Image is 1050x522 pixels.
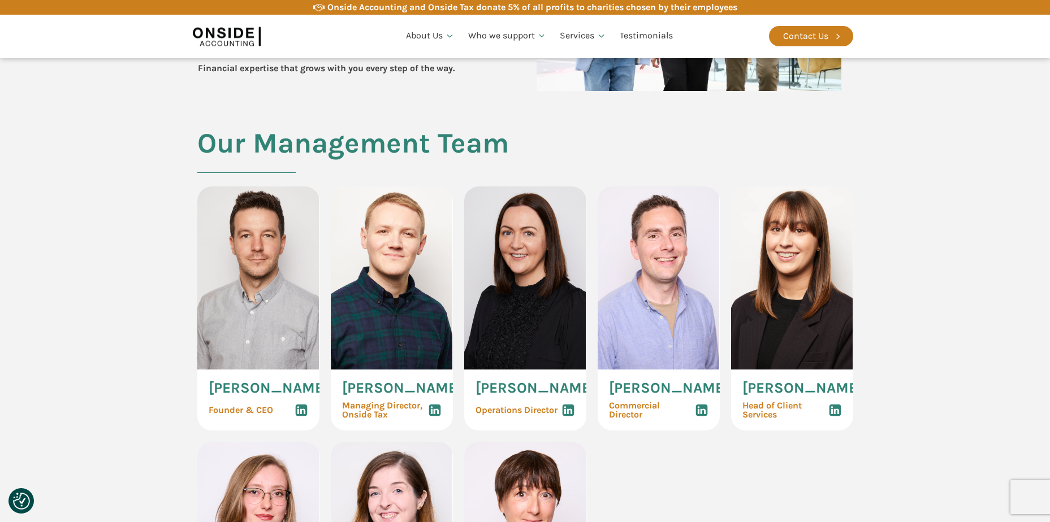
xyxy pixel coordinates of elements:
[613,17,680,55] a: Testimonials
[342,401,422,419] span: Managing Director, Onside Tax
[742,381,862,395] span: [PERSON_NAME]
[193,23,261,49] img: Onside Accounting
[742,401,828,419] span: Head of Client Services
[198,63,455,73] b: Financial expertise that grows with you every step of the way.
[197,128,509,186] h2: Our Management Team
[609,401,695,419] span: Commercial Director
[553,17,613,55] a: Services
[209,406,273,415] span: Founder & CEO
[342,381,462,395] span: [PERSON_NAME]
[461,17,554,55] a: Who we support
[476,381,595,395] span: [PERSON_NAME]
[13,493,30,510] button: Consent Preferences
[476,406,558,415] span: Operations Director
[769,26,853,46] a: Contact Us
[13,493,30,510] img: Revisit consent button
[209,381,329,395] span: [PERSON_NAME]
[609,381,729,395] span: [PERSON_NAME]
[783,29,828,43] div: Contact Us
[399,17,461,55] a: About Us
